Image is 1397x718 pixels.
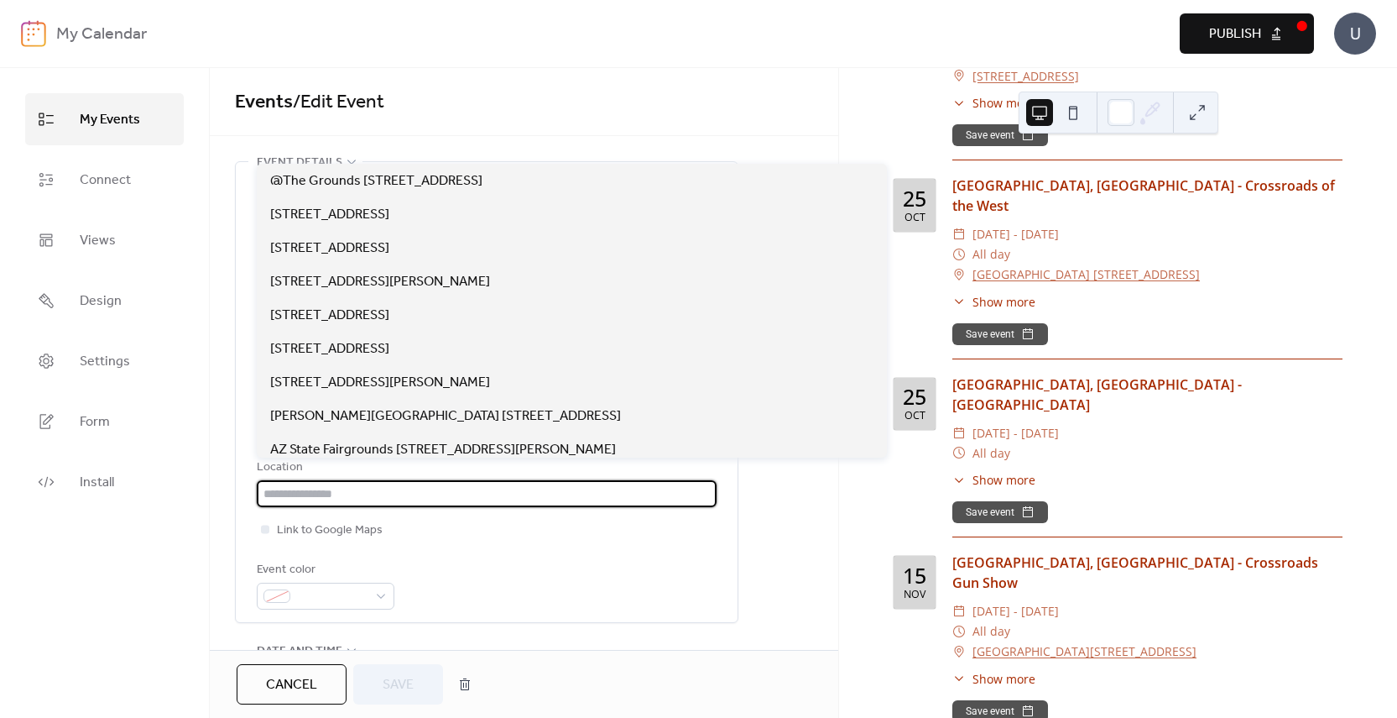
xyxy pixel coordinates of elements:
[293,84,384,121] span: / Edit Event
[952,224,966,244] div: ​
[904,590,925,600] div: Nov
[270,171,482,191] span: @The Grounds [STREET_ADDRESS]
[1334,13,1376,55] div: U
[952,176,1342,216] div: [GEOGRAPHIC_DATA], [GEOGRAPHIC_DATA] - Crossroads of the West
[80,469,114,496] span: Install
[952,265,966,285] div: ​
[952,423,966,443] div: ​
[972,670,1035,688] span: Show more
[952,553,1342,593] div: [GEOGRAPHIC_DATA], [GEOGRAPHIC_DATA] - Crossroads Gun Show
[972,443,1010,464] span: All day
[266,675,317,695] span: Cancel
[270,406,621,427] span: [PERSON_NAME][GEOGRAPHIC_DATA] [STREET_ADDRESS]
[56,18,147,50] b: My Calendar
[21,20,46,47] img: logo
[972,94,1035,112] span: Show more
[952,323,1048,345] button: Save event
[25,93,184,145] a: My Events
[972,66,1079,86] a: [STREET_ADDRESS]
[952,621,966,642] div: ​
[952,443,966,464] div: ​
[972,471,1035,489] span: Show more
[25,154,184,206] a: Connect
[25,275,184,327] a: Design
[952,244,966,265] div: ​
[270,238,389,259] span: [STREET_ADDRESS]
[1209,24,1261,45] span: Publish
[270,440,616,460] span: AZ State Fairgrounds [STREET_ADDRESS][PERSON_NAME]
[952,94,1035,112] button: ​Show more
[257,642,342,662] span: Date and time
[257,458,713,478] div: Location
[972,224,1059,244] span: [DATE] - [DATE]
[952,293,1035,311] button: ​Show more
[235,84,293,121] a: Events
[903,188,926,209] div: 25
[972,621,1010,642] span: All day
[25,456,184,508] a: Install
[270,205,389,225] span: [STREET_ADDRESS]
[270,272,490,292] span: [STREET_ADDRESS][PERSON_NAME]
[952,642,966,662] div: ​
[952,670,966,688] div: ​
[80,228,116,254] span: Views
[80,107,140,134] span: My Events
[904,411,925,422] div: Oct
[972,601,1059,621] span: [DATE] - [DATE]
[952,124,1048,146] button: Save event
[952,375,1342,415] div: [GEOGRAPHIC_DATA], [GEOGRAPHIC_DATA] - [GEOGRAPHIC_DATA]
[237,664,347,705] button: Cancel
[25,214,184,266] a: Views
[952,471,1035,489] button: ​Show more
[25,396,184,448] a: Form
[952,293,966,311] div: ​
[270,373,490,393] span: [STREET_ADDRESS][PERSON_NAME]
[972,642,1196,662] a: [GEOGRAPHIC_DATA][STREET_ADDRESS]
[952,501,1048,523] button: Save event
[270,339,389,359] span: [STREET_ADDRESS]
[952,601,966,621] div: ​
[80,288,122,315] span: Design
[952,94,966,112] div: ​
[25,335,184,387] a: Settings
[904,212,925,223] div: Oct
[972,265,1200,285] a: [GEOGRAPHIC_DATA] [STREET_ADDRESS]
[80,167,131,194] span: Connect
[952,471,966,489] div: ​
[972,244,1010,265] span: All day
[903,565,926,586] div: 15
[972,293,1035,311] span: Show more
[257,153,342,173] span: Event details
[80,409,110,436] span: Form
[80,349,130,375] span: Settings
[257,560,391,580] div: Event color
[270,306,389,326] span: [STREET_ADDRESS]
[952,670,1035,688] button: ​Show more
[1180,13,1314,54] button: Publish
[972,423,1059,443] span: [DATE] - [DATE]
[277,521,383,541] span: Link to Google Maps
[903,386,926,407] div: 25
[952,66,966,86] div: ​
